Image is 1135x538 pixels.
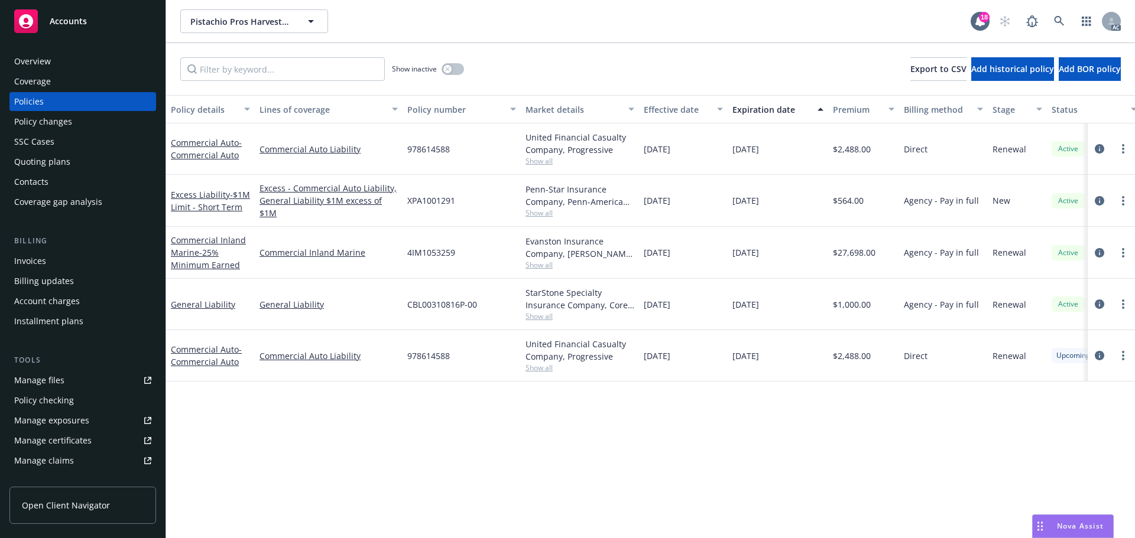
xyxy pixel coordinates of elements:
[988,95,1047,123] button: Stage
[1116,297,1130,311] a: more
[14,431,92,450] div: Manage certificates
[9,5,156,38] a: Accounts
[9,235,156,247] div: Billing
[526,103,621,116] div: Market details
[732,350,759,362] span: [DATE]
[392,64,437,74] span: Show inactive
[14,92,44,111] div: Policies
[171,189,250,213] span: - $1M Limit - Short Term
[180,9,328,33] button: Pistachio Pros Harvesters, Inc
[644,246,670,259] span: [DATE]
[1116,194,1130,208] a: more
[171,189,250,213] a: Excess Liability
[732,298,759,311] span: [DATE]
[833,298,871,311] span: $1,000.00
[526,183,634,208] div: Penn-Star Insurance Company, Penn-America Group, Amwins
[9,193,156,211] a: Coverage gap analysis
[1092,246,1107,260] a: circleInformation
[14,172,48,191] div: Contacts
[260,143,398,155] a: Commercial Auto Liability
[971,57,1054,81] button: Add historical policy
[260,182,398,219] a: Excess - Commercial Auto Liability, General Liability $1M excess of $1M
[171,234,246,270] a: Commercial Inland Marine
[899,95,988,123] button: Billing method
[14,391,74,410] div: Policy checking
[1056,195,1080,206] span: Active
[50,17,87,26] span: Accounts
[644,143,670,155] span: [DATE]
[171,247,240,270] span: - 25% Minimum Earned
[9,354,156,366] div: Tools
[732,246,759,259] span: [DATE]
[1092,194,1107,208] a: circleInformation
[14,112,72,131] div: Policy changes
[526,311,634,321] span: Show all
[1116,246,1130,260] a: more
[1056,247,1080,258] span: Active
[9,92,156,111] a: Policies
[993,350,1026,362] span: Renewal
[644,194,670,207] span: [DATE]
[833,350,871,362] span: $2,488.00
[904,103,970,116] div: Billing method
[526,363,634,373] span: Show all
[403,95,521,123] button: Policy number
[644,350,670,362] span: [DATE]
[9,72,156,91] a: Coverage
[1056,299,1080,309] span: Active
[166,95,255,123] button: Policy details
[9,292,156,311] a: Account charges
[526,338,634,363] div: United Financial Casualty Company, Progressive
[9,152,156,171] a: Quoting plans
[14,411,89,430] div: Manage exposures
[993,143,1026,155] span: Renewal
[732,194,759,207] span: [DATE]
[526,235,634,260] div: Evanston Insurance Company, [PERSON_NAME] Insurance, Amwins
[1048,9,1071,33] a: Search
[14,132,54,151] div: SSC Cases
[260,350,398,362] a: Commercial Auto Liability
[171,299,235,310] a: General Liability
[14,252,46,270] div: Invoices
[180,57,385,81] input: Filter by keyword...
[1075,9,1098,33] a: Switch app
[407,246,455,259] span: 4IM1053259
[526,156,634,166] span: Show all
[14,52,51,71] div: Overview
[9,451,156,470] a: Manage claims
[260,246,398,259] a: Commercial Inland Marine
[14,272,74,291] div: Billing updates
[9,132,156,151] a: SSC Cases
[22,499,110,511] span: Open Client Navigator
[260,298,398,311] a: General Liability
[993,103,1029,116] div: Stage
[993,246,1026,259] span: Renewal
[171,103,237,116] div: Policy details
[979,12,990,22] div: 18
[644,298,670,311] span: [DATE]
[14,152,70,171] div: Quoting plans
[526,208,634,218] span: Show all
[9,471,156,490] a: Manage BORs
[407,143,450,155] span: 978614588
[1092,348,1107,363] a: circleInformation
[526,131,634,156] div: United Financial Casualty Company, Progressive
[728,95,828,123] button: Expiration date
[993,298,1026,311] span: Renewal
[1092,297,1107,311] a: circleInformation
[833,246,875,259] span: $27,698.00
[1032,514,1114,538] button: Nova Assist
[1033,515,1048,537] div: Drag to move
[1056,144,1080,154] span: Active
[1057,521,1104,531] span: Nova Assist
[1116,142,1130,156] a: more
[1092,142,1107,156] a: circleInformation
[1052,103,1124,116] div: Status
[1056,350,1090,361] span: Upcoming
[1059,57,1121,81] button: Add BOR policy
[644,103,710,116] div: Effective date
[14,72,51,91] div: Coverage
[407,298,477,311] span: CBL00310816P-00
[993,9,1017,33] a: Start snowing
[1059,63,1121,74] span: Add BOR policy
